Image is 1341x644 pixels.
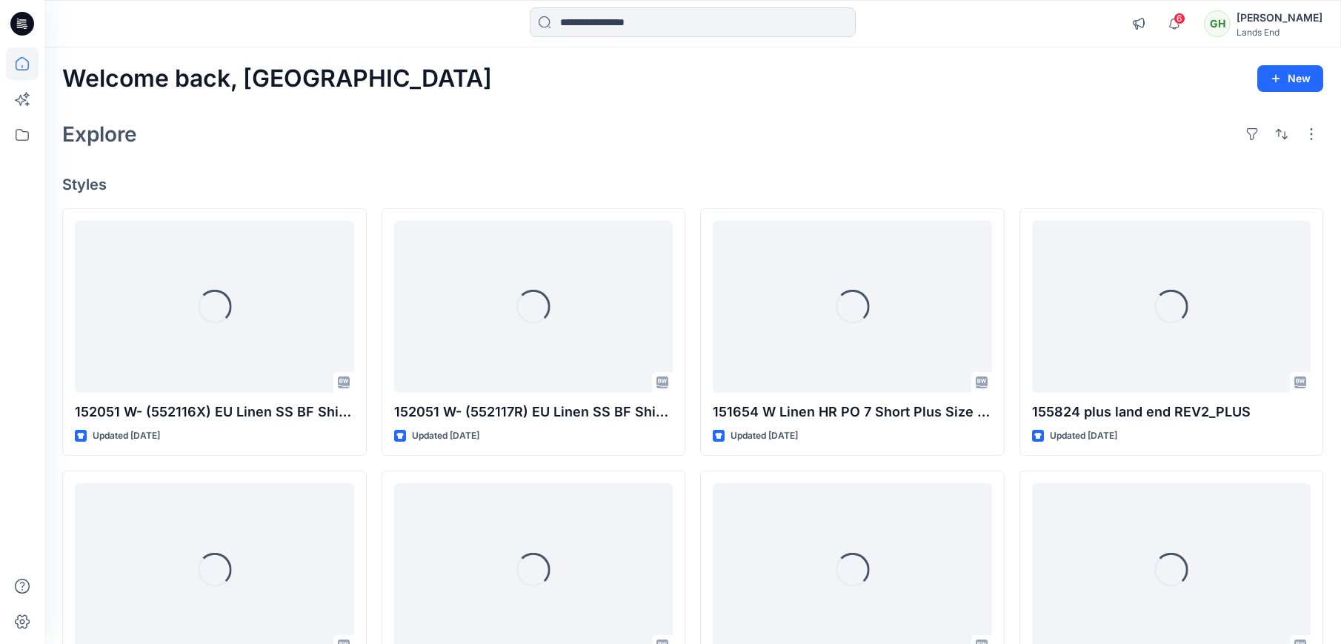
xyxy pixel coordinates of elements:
span: 6 [1174,13,1185,24]
p: Updated [DATE] [1050,428,1117,444]
p: 151654 W Linen HR PO 7 Short Plus Size (551526X) [713,402,992,422]
p: Updated [DATE] [731,428,798,444]
h2: Welcome back, [GEOGRAPHIC_DATA] [62,65,492,93]
h2: Explore [62,122,137,146]
p: 155824 plus land end REV2_PLUS [1032,402,1311,422]
button: New [1257,65,1323,92]
p: Updated [DATE] [412,428,479,444]
h4: Styles [62,176,1323,193]
p: Updated [DATE] [93,428,160,444]
div: GH [1204,10,1231,37]
p: 152051 W- (552116X) EU Linen SS BF Shirt_REV2 [75,402,354,422]
p: 152051 W- (552117R) EU Linen SS BF Shirt_REV2 [394,402,673,422]
div: Lands End [1237,27,1322,38]
div: [PERSON_NAME] [1237,9,1322,27]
